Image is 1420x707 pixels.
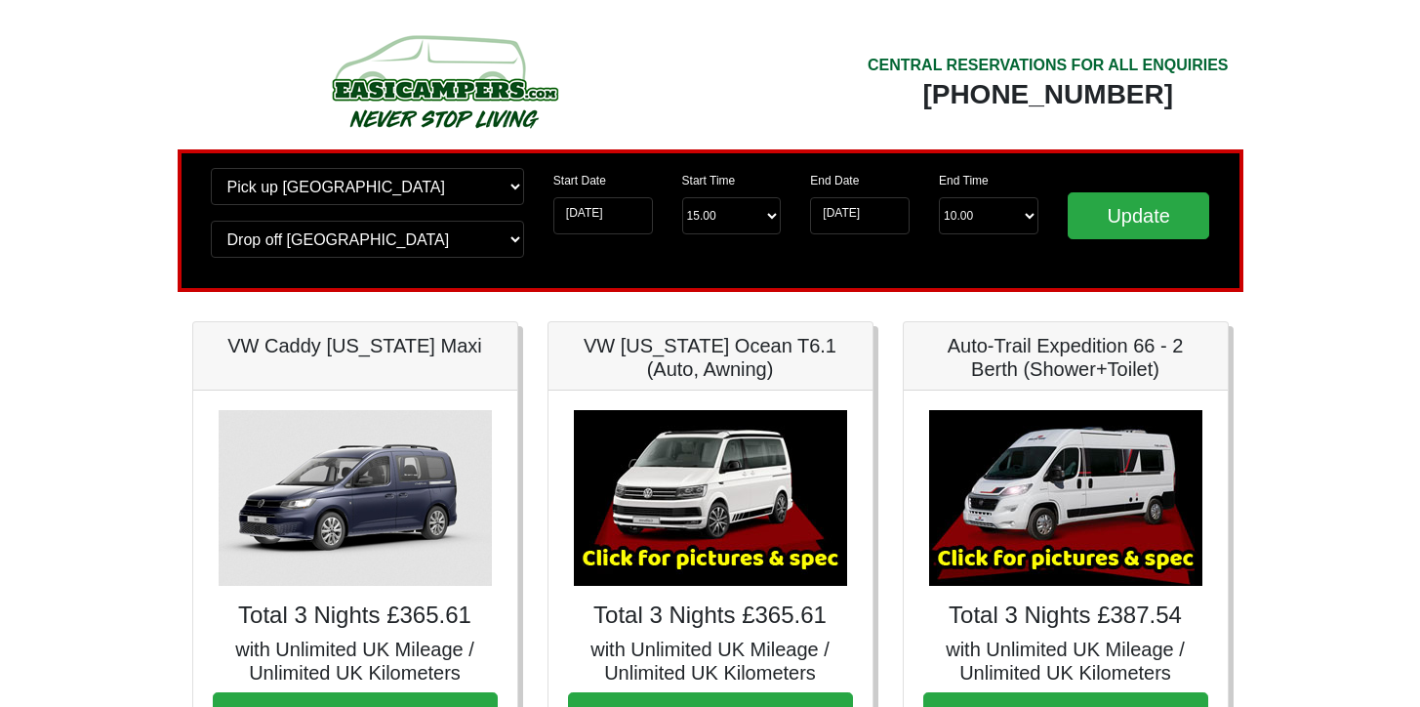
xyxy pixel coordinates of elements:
[923,602,1208,630] h4: Total 3 Nights £387.54
[810,172,859,189] label: End Date
[213,334,498,357] h5: VW Caddy [US_STATE] Maxi
[574,410,847,586] img: VW California Ocean T6.1 (Auto, Awning)
[868,77,1229,112] div: [PHONE_NUMBER]
[213,602,498,630] h4: Total 3 Nights £365.61
[682,172,736,189] label: Start Time
[810,197,910,234] input: Return Date
[868,54,1229,77] div: CENTRAL RESERVATIONS FOR ALL ENQUIRIES
[939,172,989,189] label: End Time
[568,638,853,685] h5: with Unlimited UK Mileage / Unlimited UK Kilometers
[1068,192,1210,239] input: Update
[259,27,629,135] img: campers-checkout-logo.png
[219,410,492,586] img: VW Caddy California Maxi
[923,334,1208,381] h5: Auto-Trail Expedition 66 - 2 Berth (Shower+Toilet)
[568,602,853,630] h4: Total 3 Nights £365.61
[568,334,853,381] h5: VW [US_STATE] Ocean T6.1 (Auto, Awning)
[923,638,1208,685] h5: with Unlimited UK Mileage / Unlimited UK Kilometers
[213,638,498,685] h5: with Unlimited UK Mileage / Unlimited UK Kilometers
[553,172,606,189] label: Start Date
[929,410,1202,586] img: Auto-Trail Expedition 66 - 2 Berth (Shower+Toilet)
[553,197,653,234] input: Start Date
